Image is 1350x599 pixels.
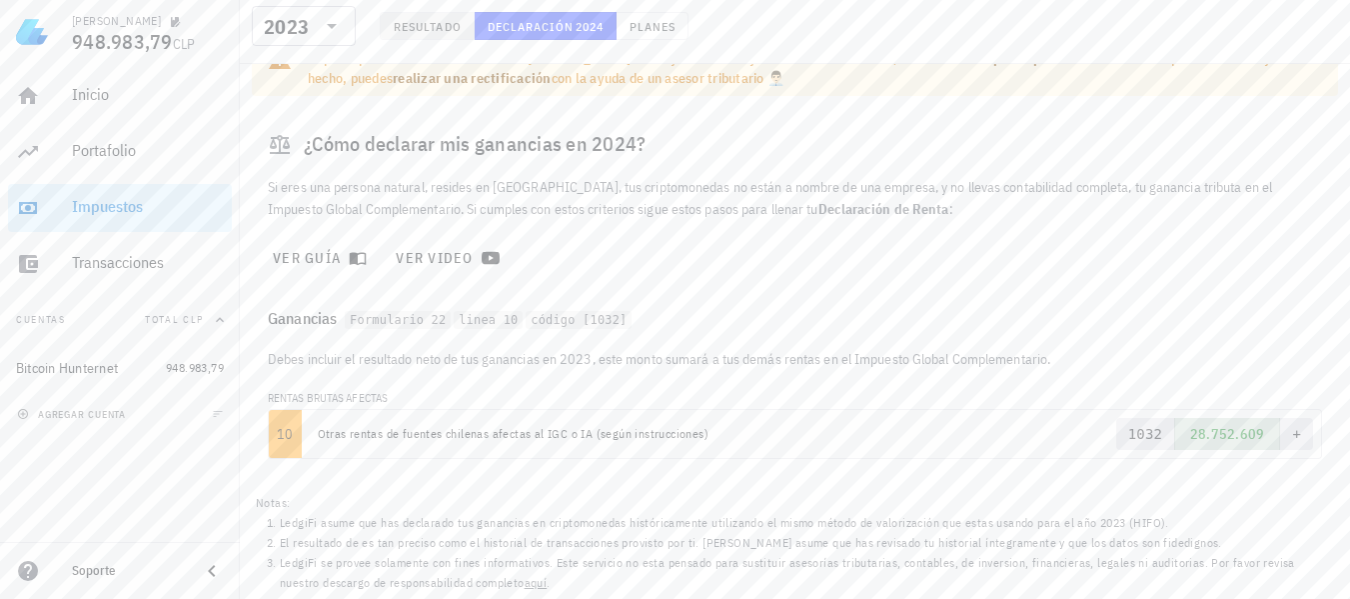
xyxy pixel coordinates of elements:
[575,19,604,34] span: 2024
[256,164,1334,232] div: Si eres una persona natural, resides en [GEOGRAPHIC_DATA], tus criptomonedas no están a nombre de...
[72,253,224,272] div: Transacciones
[8,240,232,288] a: Transacciones
[8,128,232,176] a: Portafolio
[393,69,552,87] a: realizar una rectificación
[617,12,689,40] button: Planes
[173,35,196,53] span: CLP
[454,311,523,330] code: linea 10
[268,348,1322,370] p: Debes incluir el resultado neto de tus ganancias en 2023, este monto sumará a tus demás rentas en...
[264,17,309,37] div: 2023
[393,19,462,34] span: Resultado
[272,249,371,267] span: ver guía
[8,184,232,232] a: Impuestos
[12,404,135,424] button: agregar cuenta
[269,410,302,458] td: 10
[1292,424,1301,444] pre: +
[72,197,224,216] div: Impuestos
[8,72,232,120] a: Inicio
[252,112,1338,176] div: ¿Cómo declarar mis ganancias en 2024?
[252,6,356,46] div: 2023
[1128,424,1162,444] pre: 1032
[21,408,126,421] span: agregar cuenta
[72,28,173,55] span: 948.983,79
[8,344,232,392] a: Bitcoin Hunternet 948.983,79
[302,410,971,458] td: Otras rentas de fuentes chilenas afectas al IGC o IA (según instrucciones)
[16,360,118,377] div: Bitcoin Hunternet
[475,12,617,40] button: Declaración 2024
[345,311,451,330] code: Formulario 22
[526,311,632,330] code: código [1032]
[72,85,224,104] div: Inicio
[487,19,575,34] span: Declaración
[166,360,224,375] span: 948.983,79
[72,141,224,160] div: Portafolio
[308,48,1322,88] div: El plazo para realizar tu Declaración [PERSON_NAME] 2024 ya venció. Si ya hiciste tu declaración,...
[16,16,48,48] img: LedgiFi
[1190,425,1265,443] span: 28.752.609
[818,200,949,218] strong: Declaración de Renta
[72,13,161,29] div: [PERSON_NAME]
[629,19,676,34] span: Planes
[280,553,1334,593] li: LedgiFi se provee solamente con fines informativos. Este servicio no esta pensado para sustituir ...
[380,12,475,40] button: Resultado
[240,487,1350,599] footer: Notas:
[264,240,379,276] button: ver guía
[8,296,232,344] button: CuentasTotal CLP
[72,563,184,579] div: Soporte
[395,249,503,267] span: ver video
[280,533,1334,553] li: El resultado de es tan preciso como el historial de transacciones provisto por ti. [PERSON_NAME] ...
[268,304,345,332] span: Ganancias
[525,575,548,590] a: aquí
[387,240,511,276] a: ver video
[268,391,388,405] small: RENTAS BRUTAS AFECTAS
[280,513,1334,533] li: LedgiFi asume que has declarado tus ganancias en criptomonedas históricamente utilizando el mismo...
[145,313,204,326] span: Total CLP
